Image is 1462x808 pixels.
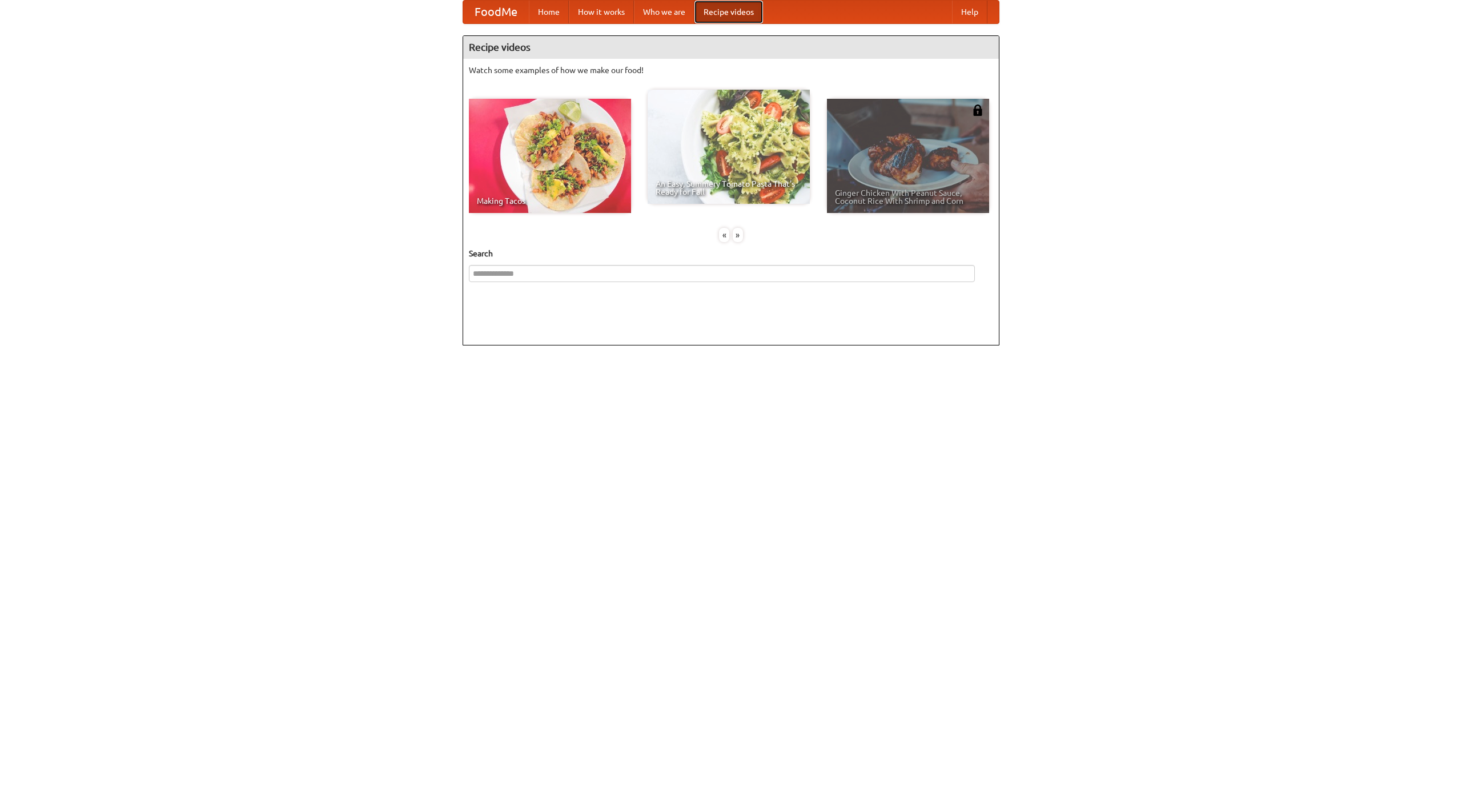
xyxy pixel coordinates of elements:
span: Making Tacos [477,197,623,205]
h4: Recipe videos [463,36,999,59]
a: Making Tacos [469,99,631,213]
a: How it works [569,1,634,23]
div: « [719,228,729,242]
a: An Easy, Summery Tomato Pasta That's Ready for Fall [648,90,810,204]
h5: Search [469,248,993,259]
a: Who we are [634,1,694,23]
a: Home [529,1,569,23]
a: Help [952,1,987,23]
span: An Easy, Summery Tomato Pasta That's Ready for Fall [656,180,802,196]
div: » [733,228,743,242]
img: 483408.png [972,104,983,116]
p: Watch some examples of how we make our food! [469,65,993,76]
a: FoodMe [463,1,529,23]
a: Recipe videos [694,1,763,23]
